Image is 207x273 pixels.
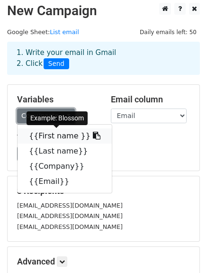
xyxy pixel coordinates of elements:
[111,94,190,105] h5: Email column
[27,111,88,125] div: Example: Blossom
[18,128,112,144] a: {{First name }}
[17,94,97,105] h5: Variables
[7,3,200,19] h2: New Campaign
[160,227,207,273] iframe: Chat Widget
[18,159,112,174] a: {{Company}}
[136,28,200,36] a: Daily emails left: 50
[18,174,112,189] a: {{Email}}
[17,109,75,123] a: Copy/paste...
[7,28,79,36] small: Google Sheet:
[50,28,79,36] a: List email
[17,256,190,267] h5: Advanced
[17,212,123,219] small: [EMAIL_ADDRESS][DOMAIN_NAME]
[44,58,69,70] span: Send
[136,27,200,37] span: Daily emails left: 50
[17,202,123,209] small: [EMAIL_ADDRESS][DOMAIN_NAME]
[17,223,123,230] small: [EMAIL_ADDRESS][DOMAIN_NAME]
[18,144,112,159] a: {{Last name}}
[9,47,198,69] div: 1. Write your email in Gmail 2. Click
